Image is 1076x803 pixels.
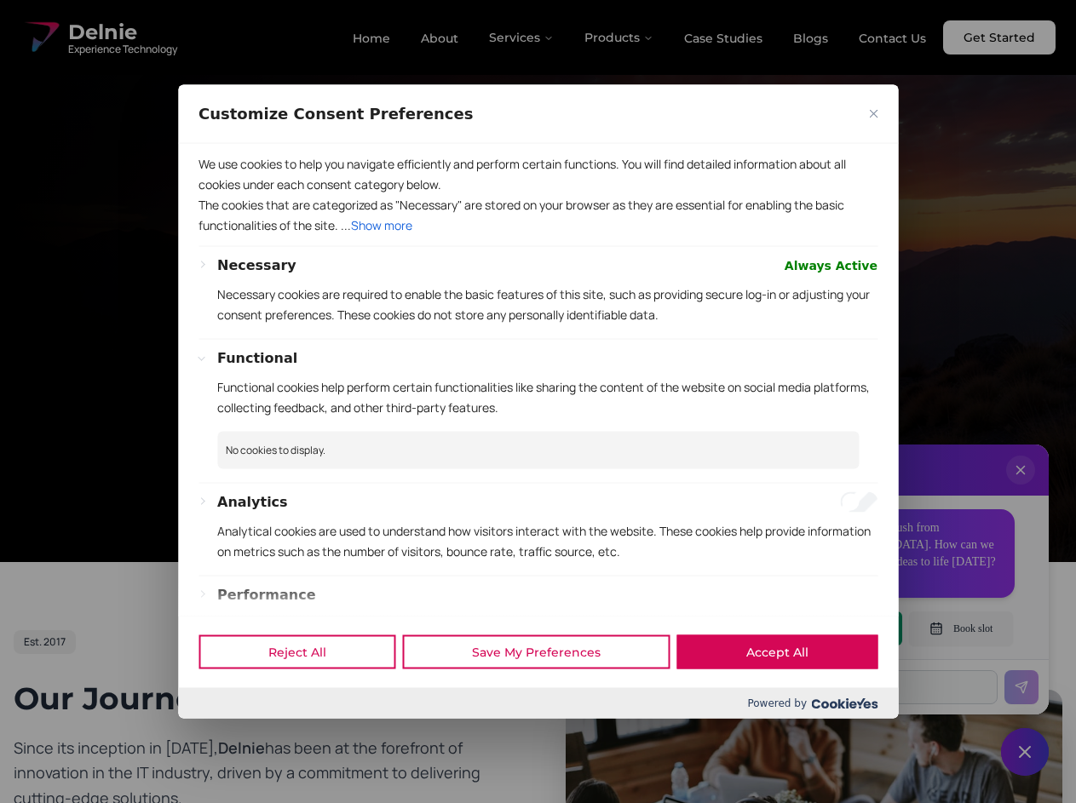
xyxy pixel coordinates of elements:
[217,284,877,324] p: Necessary cookies are required to enable the basic features of this site, such as providing secur...
[178,688,898,719] div: Powered by
[217,491,288,512] button: Analytics
[217,255,296,275] button: Necessary
[217,347,297,368] button: Functional
[217,520,877,561] p: Analytical cookies are used to understand how visitors interact with the website. These cookies h...
[217,431,859,468] p: No cookies to display.
[199,194,877,235] p: The cookies that are categorized as "Necessary" are stored on your browser as they are essential ...
[785,255,877,275] span: Always Active
[840,491,877,512] input: Enable Analytics
[676,635,877,669] button: Accept All
[217,376,877,417] p: Functional cookies help perform certain functionalities like sharing the content of the website o...
[199,103,473,123] span: Customize Consent Preferences
[199,635,395,669] button: Reject All
[869,109,877,118] img: Close
[199,153,877,194] p: We use cookies to help you navigate efficiently and perform certain functions. You will find deta...
[811,697,877,708] img: Cookieyes logo
[402,635,670,669] button: Save My Preferences
[351,215,412,235] button: Show more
